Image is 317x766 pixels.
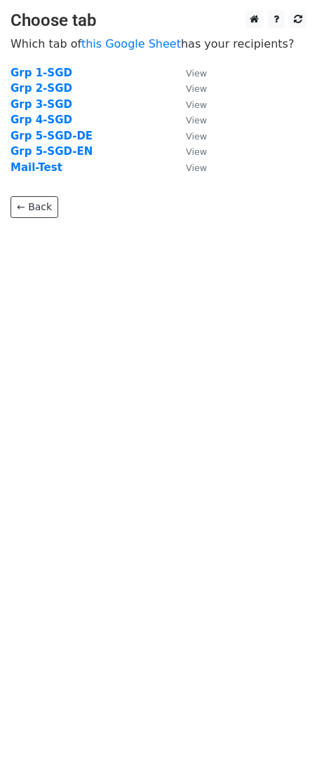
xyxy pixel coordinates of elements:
a: Grp 2-SGD [11,82,72,95]
a: ← Back [11,196,58,218]
a: View [172,82,207,95]
a: View [172,130,207,142]
small: View [186,163,207,173]
a: this Google Sheet [81,37,181,50]
a: Grp 5-SGD-EN [11,145,93,158]
small: View [186,131,207,142]
a: View [172,114,207,126]
p: Which tab of has your recipients? [11,36,306,51]
small: View [186,68,207,78]
a: View [172,98,207,111]
a: Grp 3-SGD [11,98,72,111]
a: Grp 5-SGD-DE [11,130,93,142]
a: Grp 1-SGD [11,67,72,79]
a: View [172,67,207,79]
small: View [186,115,207,125]
a: View [172,145,207,158]
h3: Choose tab [11,11,306,31]
small: View [186,100,207,110]
small: View [186,146,207,157]
small: View [186,83,207,94]
a: Mail-Test [11,161,62,174]
a: View [172,161,207,174]
a: Grp 4-SGD [11,114,72,126]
